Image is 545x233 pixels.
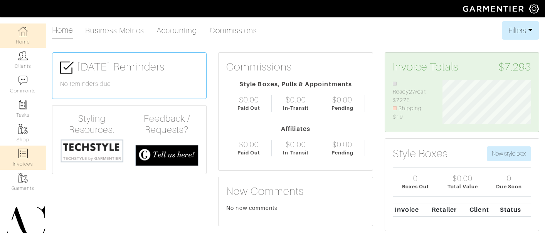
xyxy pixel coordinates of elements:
[60,113,124,136] h4: Styling Resources:
[18,27,28,36] img: dashboard-icon-dbcd8f5a0b271acd01030246c82b418ddd0df26cd7fceb0bd07c9910d44c42f6.png
[18,100,28,109] img: reminder-icon-8004d30b9f0a5d33ae49ab947aed9ed385cf756f9e5892f1edd6e32f2345188e.png
[286,140,306,149] div: $0.00
[18,75,28,85] img: comment-icon-a0a6a9ef722e966f86d9cbdc48e553b5cf19dbc54f86b18d962a5391bc8f6eb6.png
[239,140,259,149] div: $0.00
[496,183,521,190] div: Due Soon
[502,21,539,40] button: Filters
[286,95,306,104] div: $0.00
[239,95,259,104] div: $0.00
[135,113,199,136] h4: Feedback / Requests?
[393,147,448,160] h3: Style Boxes
[283,104,309,112] div: In-Transit
[18,51,28,60] img: clients-icon-6bae9207a08558b7cb47a8932f037763ab4055f8c8b6bfacd5dc20c3e0201464.png
[226,60,292,74] h3: Commissions
[393,203,430,216] th: Invoice
[459,2,529,15] img: garmentier-logo-header-white-b43fb05a5012e4ada735d5af1a66efaba907eab6374d6393d1fbf88cb4ef424d.png
[226,204,365,212] div: No new comments
[18,124,28,134] img: garments-icon-b7da505a4dc4fd61783c78ac3ca0ef83fa9d6f193b1c9dc38574b1d14d53ca28.png
[393,60,531,74] h3: Invoice Totals
[60,60,198,74] h3: [DATE] Reminders
[210,23,257,38] a: Commissions
[18,149,28,158] img: orders-icon-0abe47150d42831381b5fb84f609e132dff9fe21cb692f30cb5eec754e2cba89.png
[487,146,531,161] button: New style box
[18,173,28,183] img: garments-icon-b7da505a4dc4fd61783c78ac3ca0ef83fa9d6f193b1c9dc38574b1d14d53ca28.png
[402,183,429,190] div: Boxes Out
[60,139,124,163] img: techstyle-93310999766a10050dc78ceb7f971a75838126fd19372ce40ba20cdf6a89b94b.png
[85,23,144,38] a: Business Metrics
[52,22,73,39] a: Home
[447,183,478,190] div: Total Value
[393,80,431,105] li: Ready2Wear: $7275
[226,80,365,89] div: Style Boxes, Pulls & Appointments
[237,149,260,156] div: Paid Out
[529,4,539,13] img: gear-icon-white-bd11855cb880d31180b6d7d6211b90ccbf57a29d726f0c71d8c61bd08dd39cc2.png
[283,149,309,156] div: In-Transit
[393,104,431,121] li: Shipping: $19
[468,203,498,216] th: Client
[507,174,511,183] div: 0
[135,145,199,166] img: feedback_requests-3821251ac2bd56c73c230f3229a5b25d6eb027adea667894f41107c140538ee0.png
[498,60,531,74] span: $7,293
[332,95,352,104] div: $0.00
[332,140,352,149] div: $0.00
[60,61,74,74] img: check-box-icon-36a4915ff3ba2bd8f6e4f29bc755bb66becd62c870f447fc0dd1365fcfddab58.png
[498,203,531,216] th: Status
[413,174,418,183] div: 0
[430,203,468,216] th: Retailer
[237,104,260,112] div: Paid Out
[331,104,353,112] div: Pending
[226,185,365,198] h3: New Comments
[60,80,198,88] h6: No reminders due
[452,174,473,183] div: $0.00
[156,23,197,38] a: Accounting
[331,149,353,156] div: Pending
[226,124,365,134] div: Affiliates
